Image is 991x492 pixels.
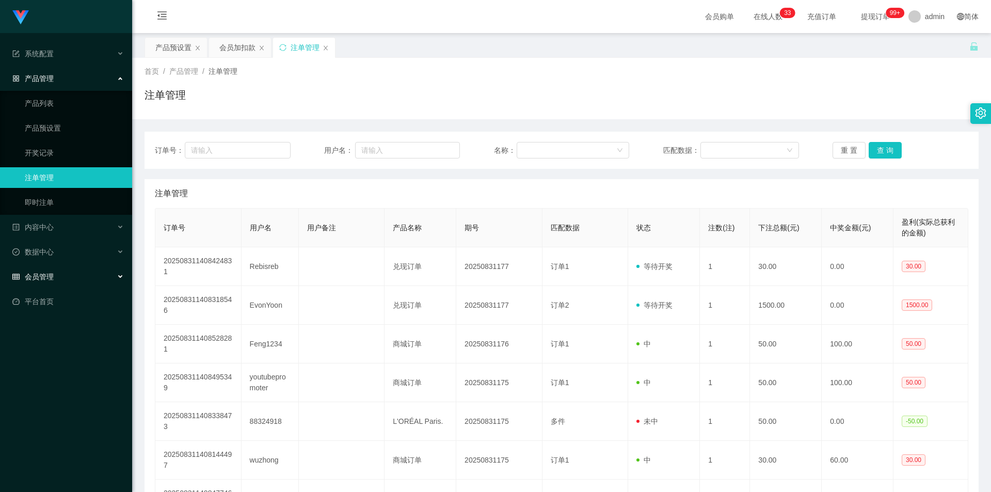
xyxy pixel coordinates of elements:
i: 图标: form [12,50,20,57]
div: 注单管理 [291,38,319,57]
td: wuzhong [242,441,299,480]
span: 订单号 [164,224,185,232]
a: 产品预设置 [25,118,124,138]
span: 注数(注) [708,224,734,232]
i: 图标: appstore-o [12,75,20,82]
td: 1 [700,402,750,441]
i: 图标: down [617,147,623,154]
span: 中 [636,456,651,464]
td: 202508311408495349 [155,363,242,402]
span: 状态 [636,224,651,232]
a: 开奖记录 [25,142,124,163]
i: 图标: table [12,273,20,280]
td: 50.00 [750,402,822,441]
td: 20250831177 [456,247,542,286]
span: 30.00 [902,261,925,272]
span: 等待开奖 [636,301,673,309]
span: 30.00 [902,454,925,466]
div: 会员加扣款 [219,38,255,57]
span: 在线人数 [748,13,788,20]
td: 20250831176 [456,325,542,363]
td: 20250831175 [456,441,542,480]
td: 商城订单 [385,363,456,402]
td: 50.00 [750,325,822,363]
td: Feng1234 [242,325,299,363]
span: 订单1 [551,262,569,271]
span: 订单号： [155,145,185,156]
i: 图标: check-circle-o [12,248,20,256]
td: 1 [700,325,750,363]
span: 用户名 [250,224,271,232]
span: 多件 [551,417,565,425]
td: 1 [700,363,750,402]
i: 图标: profile [12,224,20,231]
span: 中 [636,340,651,348]
td: 商城订单 [385,441,456,480]
span: 产品管理 [12,74,54,83]
h1: 注单管理 [145,87,186,103]
span: -50.00 [902,416,928,427]
td: 202508311408424831 [155,247,242,286]
i: 图标: close [323,45,329,51]
span: / [163,67,165,75]
span: 未中 [636,417,658,425]
span: 系统配置 [12,50,54,58]
td: Rebisreb [242,247,299,286]
span: 期号 [465,224,479,232]
a: 图标: dashboard平台首页 [12,291,124,312]
input: 请输入 [185,142,290,158]
td: 202508311408318546 [155,286,242,325]
span: 订单1 [551,456,569,464]
td: 100.00 [822,325,893,363]
span: 产品名称 [393,224,422,232]
span: 数据中心 [12,248,54,256]
td: L'ORÉAL Paris. [385,402,456,441]
td: 兑现订单 [385,247,456,286]
span: 1500.00 [902,299,932,311]
i: 图标: sync [279,44,286,51]
input: 请输入 [355,142,460,158]
td: youtubepromoter [242,363,299,402]
button: 重 置 [833,142,866,158]
td: 兑现订单 [385,286,456,325]
i: 图标: down [787,147,793,154]
td: 1 [700,286,750,325]
td: 88324918 [242,402,299,441]
td: 20250831175 [456,402,542,441]
span: 内容中心 [12,223,54,231]
td: 20250831175 [456,363,542,402]
span: 订单2 [551,301,569,309]
td: 100.00 [822,363,893,402]
td: 0.00 [822,286,893,325]
sup: 1039 [886,8,904,18]
sup: 33 [780,8,795,18]
a: 即时注单 [25,192,124,213]
span: 用户名： [324,145,355,156]
button: 查 询 [869,142,902,158]
td: EvonYoon [242,286,299,325]
i: 图标: menu-fold [145,1,180,34]
a: 产品列表 [25,93,124,114]
span: 匹配数据 [551,224,580,232]
i: 图标: close [259,45,265,51]
span: 名称： [494,145,517,156]
span: 匹配数据： [663,145,700,156]
span: 盈利(实际总获利的金额) [902,218,955,237]
span: 产品管理 [169,67,198,75]
td: 202508311408528281 [155,325,242,363]
span: 注单管理 [209,67,237,75]
span: / [202,67,204,75]
td: 202508311408144497 [155,441,242,480]
img: logo.9652507e.png [12,10,29,25]
span: 注单管理 [155,187,188,200]
span: 首页 [145,67,159,75]
td: 202508311408338473 [155,402,242,441]
i: 图标: unlock [969,42,979,51]
span: 50.00 [902,338,925,350]
td: 0.00 [822,402,893,441]
td: 30.00 [750,441,822,480]
span: 订单1 [551,378,569,387]
i: 图标: global [957,13,964,20]
td: 商城订单 [385,325,456,363]
span: 充值订单 [802,13,841,20]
